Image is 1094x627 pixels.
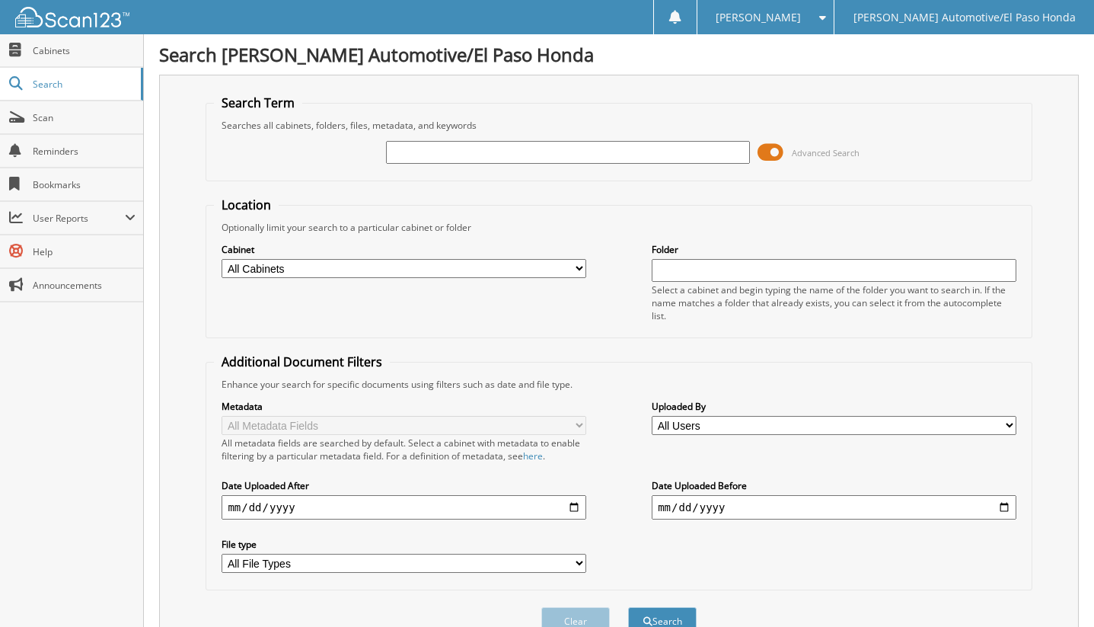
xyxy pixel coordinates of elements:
legend: Location [214,197,279,213]
span: Cabinets [33,44,136,57]
span: Scan [33,111,136,124]
span: Reminders [33,145,136,158]
label: Date Uploaded After [222,479,585,492]
label: Metadata [222,400,585,413]
label: File type [222,538,585,551]
span: Announcements [33,279,136,292]
legend: Search Term [214,94,302,111]
h1: Search [PERSON_NAME] Automotive/El Paso Honda [159,42,1079,67]
span: Help [33,245,136,258]
img: scan123-logo-white.svg [15,7,129,27]
label: Cabinet [222,243,585,256]
span: Advanced Search [792,147,860,158]
div: All metadata fields are searched by default. Select a cabinet with metadata to enable filtering b... [222,437,585,462]
input: end [652,495,1016,520]
div: Searches all cabinets, folders, files, metadata, and keywords [214,119,1023,132]
a: here [523,449,543,462]
span: User Reports [33,212,125,225]
label: Folder [652,243,1016,256]
div: Enhance your search for specific documents using filters such as date and file type. [214,378,1023,391]
div: Select a cabinet and begin typing the name of the folder you want to search in. If the name match... [652,283,1016,322]
div: Optionally limit your search to a particular cabinet or folder [214,221,1023,234]
iframe: Chat Widget [1018,554,1094,627]
label: Date Uploaded Before [652,479,1016,492]
legend: Additional Document Filters [214,353,390,370]
span: [PERSON_NAME] Automotive/El Paso Honda [853,13,1076,22]
span: Search [33,78,133,91]
span: [PERSON_NAME] [716,13,801,22]
label: Uploaded By [652,400,1016,413]
input: start [222,495,585,520]
span: Bookmarks [33,178,136,191]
